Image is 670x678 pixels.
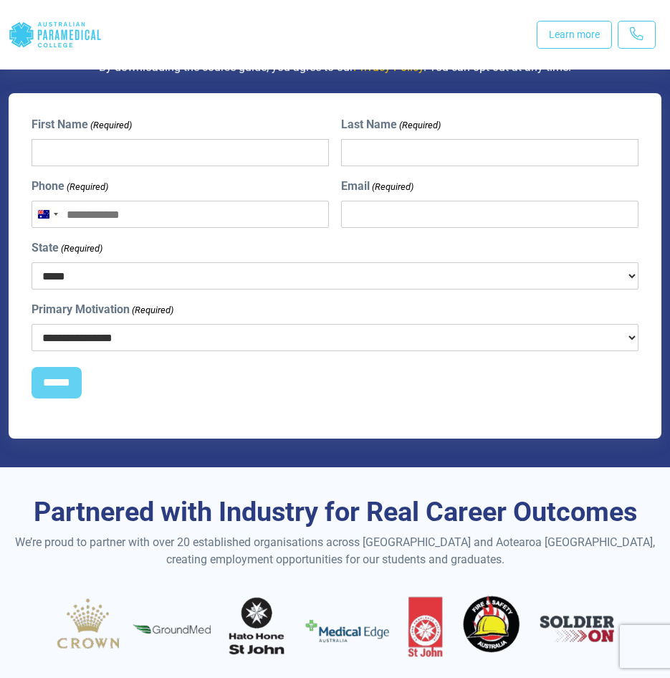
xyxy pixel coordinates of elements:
[9,534,661,568] p: We’re proud to partner with over 20 established organisations across [GEOGRAPHIC_DATA] and Aotear...
[371,180,414,194] span: (Required)
[32,239,102,257] label: State
[131,303,174,317] span: (Required)
[398,118,441,133] span: (Required)
[66,180,109,194] span: (Required)
[32,201,62,227] button: Selected country
[90,118,133,133] span: (Required)
[341,116,441,133] label: Last Name
[9,11,102,58] div: Australian Paramedical College
[32,178,108,195] label: Phone
[341,178,413,195] label: Email
[60,242,103,256] span: (Required)
[537,21,612,49] a: Learn more
[32,301,173,318] label: Primary Motivation
[32,116,132,133] label: First Name
[9,496,661,528] h3: Partnered with Industry for Real Career Outcomes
